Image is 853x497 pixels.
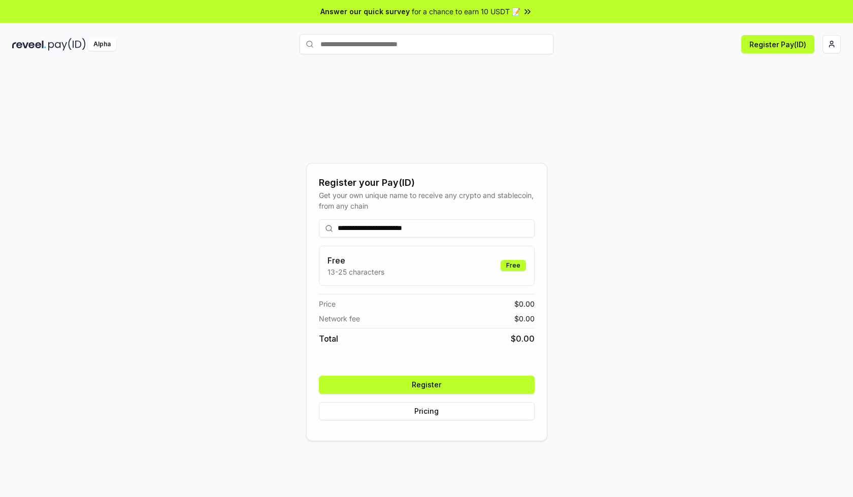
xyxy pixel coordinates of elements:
div: Get your own unique name to receive any crypto and stablecoin, from any chain [319,190,535,211]
img: reveel_dark [12,38,46,51]
img: pay_id [48,38,86,51]
span: $ 0.00 [511,333,535,345]
span: $ 0.00 [514,299,535,309]
span: Price [319,299,336,309]
span: Network fee [319,313,360,324]
div: Free [501,260,526,271]
h3: Free [327,254,384,267]
span: Answer our quick survey [320,6,410,17]
div: Register your Pay(ID) [319,176,535,190]
div: Alpha [88,38,116,51]
span: $ 0.00 [514,313,535,324]
button: Pricing [319,402,535,420]
span: Total [319,333,338,345]
p: 13-25 characters [327,267,384,277]
button: Register Pay(ID) [741,35,814,53]
span: for a chance to earn 10 USDT 📝 [412,6,520,17]
button: Register [319,376,535,394]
